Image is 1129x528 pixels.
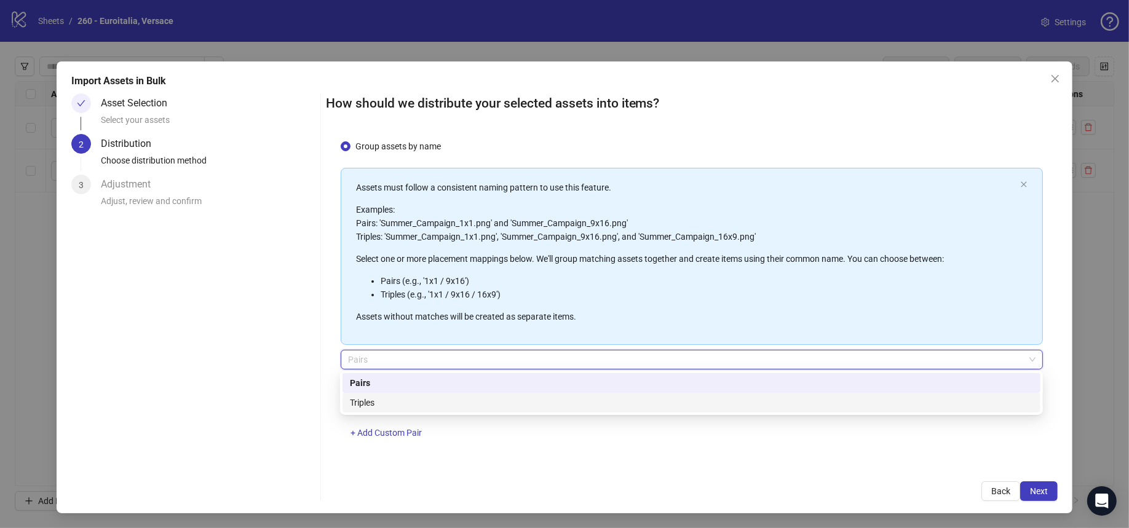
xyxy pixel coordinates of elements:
div: Distribution [101,134,161,154]
li: Pairs (e.g., '1x1 / 9x16') [381,274,1016,288]
span: check [77,99,85,108]
button: close [1020,181,1028,189]
span: Group assets by name [351,140,446,153]
li: Triples (e.g., '1x1 / 9x16 / 16x9') [381,288,1016,301]
span: close [1020,181,1028,188]
span: 2 [79,140,84,149]
div: Triples [343,393,1040,412]
span: Next [1030,486,1048,496]
div: Triples [350,396,1033,409]
button: + Add Custom Pair [341,424,432,443]
span: 3 [79,180,84,190]
p: Examples: Pairs: 'Summer_Campaign_1x1.png' and 'Summer_Campaign_9x16.png' Triples: 'Summer_Campai... [356,203,1016,243]
p: Assets must follow a consistent naming pattern to use this feature. [356,181,1016,194]
div: Adjust, review and confirm [101,194,315,215]
h2: How should we distribute your selected assets into items? [326,93,1058,114]
div: Import Assets in Bulk [71,74,1058,89]
button: Close [1045,69,1065,89]
span: + Add Custom Pair [351,428,422,438]
span: Pairs [348,350,1036,369]
div: Select your assets [101,113,315,134]
button: Back [981,481,1020,501]
div: Choose distribution method [101,154,315,175]
button: Next [1020,481,1058,501]
p: Select one or more placement mappings below. We'll group matching assets together and create item... [356,252,1016,266]
p: Assets without matches will be created as separate items. [356,310,1016,323]
div: Pairs [343,373,1040,393]
div: Open Intercom Messenger [1087,486,1117,516]
div: Adjustment [101,175,160,194]
div: Asset Selection [101,93,177,113]
span: close [1050,74,1060,84]
div: Pairs [350,376,1033,390]
span: Back [991,486,1010,496]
